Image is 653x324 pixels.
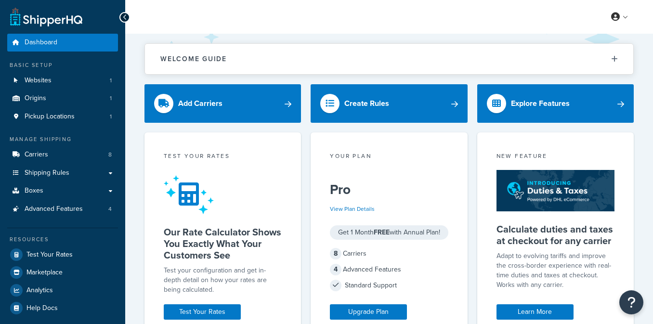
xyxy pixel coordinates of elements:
[7,299,118,317] a: Help Docs
[7,72,118,90] li: Websites
[7,200,118,218] a: Advanced Features4
[108,151,112,159] span: 8
[7,264,118,281] a: Marketplace
[110,113,112,121] span: 1
[496,223,614,246] h5: Calculate duties and taxes at checkout for any carrier
[330,182,448,197] h5: Pro
[26,251,73,259] span: Test Your Rates
[7,61,118,69] div: Basic Setup
[26,304,58,312] span: Help Docs
[477,84,634,123] a: Explore Features
[496,304,574,320] a: Learn More
[7,146,118,164] li: Carriers
[110,94,112,103] span: 1
[7,108,118,126] li: Pickup Locations
[164,266,282,295] div: Test your configuration and get in-depth detail on how your rates are being calculated.
[7,146,118,164] a: Carriers8
[178,97,222,110] div: Add Carriers
[7,246,118,263] a: Test Your Rates
[25,77,52,85] span: Websites
[164,152,282,163] div: Test your rates
[330,152,448,163] div: Your Plan
[7,182,118,200] a: Boxes
[164,304,241,320] a: Test Your Rates
[344,97,389,110] div: Create Rules
[374,227,390,237] strong: FREE
[25,39,57,47] span: Dashboard
[511,97,570,110] div: Explore Features
[619,290,643,314] button: Open Resource Center
[110,77,112,85] span: 1
[330,264,341,275] span: 4
[7,200,118,218] li: Advanced Features
[26,269,63,277] span: Marketplace
[25,169,69,177] span: Shipping Rules
[7,282,118,299] a: Analytics
[311,84,467,123] a: Create Rules
[7,235,118,244] div: Resources
[7,90,118,107] li: Origins
[25,151,48,159] span: Carriers
[160,55,227,63] h2: Welcome Guide
[330,279,448,292] div: Standard Support
[25,205,83,213] span: Advanced Features
[330,225,448,240] div: Get 1 Month with Annual Plan!
[26,286,53,295] span: Analytics
[7,164,118,182] a: Shipping Rules
[108,205,112,213] span: 4
[7,90,118,107] a: Origins1
[330,247,448,260] div: Carriers
[330,263,448,276] div: Advanced Features
[145,44,633,74] button: Welcome Guide
[330,248,341,259] span: 8
[7,108,118,126] a: Pickup Locations1
[496,152,614,163] div: New Feature
[496,251,614,290] p: Adapt to evolving tariffs and improve the cross-border experience with real-time duties and taxes...
[330,205,375,213] a: View Plan Details
[25,113,75,121] span: Pickup Locations
[25,94,46,103] span: Origins
[144,84,301,123] a: Add Carriers
[25,187,43,195] span: Boxes
[7,72,118,90] a: Websites1
[164,226,282,261] h5: Our Rate Calculator Shows You Exactly What Your Customers See
[7,34,118,52] a: Dashboard
[7,135,118,143] div: Manage Shipping
[330,304,407,320] a: Upgrade Plan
